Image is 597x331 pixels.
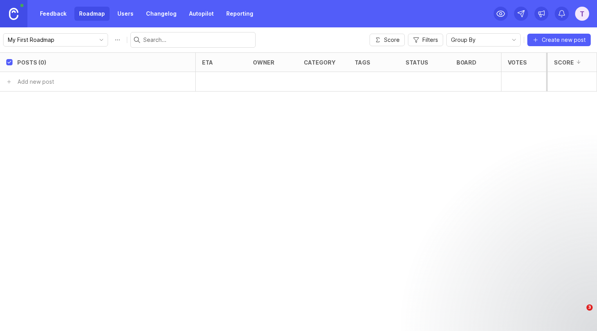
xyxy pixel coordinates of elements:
[18,77,54,86] div: Add new post
[143,36,252,44] input: Search...
[570,304,589,323] iframe: Intercom live chat
[586,304,593,311] span: 3
[370,34,405,46] button: Score
[542,36,586,44] span: Create new post
[355,59,370,65] div: tags
[575,7,589,21] button: T
[184,7,218,21] a: Autopilot
[304,59,335,65] div: category
[451,36,476,44] span: Group By
[111,34,124,46] button: Roadmap options
[554,59,574,65] div: Score
[422,36,438,44] span: Filters
[95,37,108,43] svg: toggle icon
[17,59,46,65] div: Posts (0)
[74,7,110,21] a: Roadmap
[35,7,71,21] a: Feedback
[408,34,443,46] button: Filters
[253,59,274,65] div: owner
[446,33,521,47] div: toggle menu
[406,59,428,65] div: status
[202,59,213,65] div: eta
[3,33,108,47] div: toggle menu
[508,59,527,65] div: Votes
[113,7,138,21] a: Users
[384,36,400,44] span: Score
[527,34,591,46] button: Create new post
[508,37,520,43] svg: toggle icon
[8,36,94,44] input: My First Roadmap
[222,7,258,21] a: Reporting
[456,59,476,65] div: board
[141,7,181,21] a: Changelog
[9,8,18,20] img: Canny Home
